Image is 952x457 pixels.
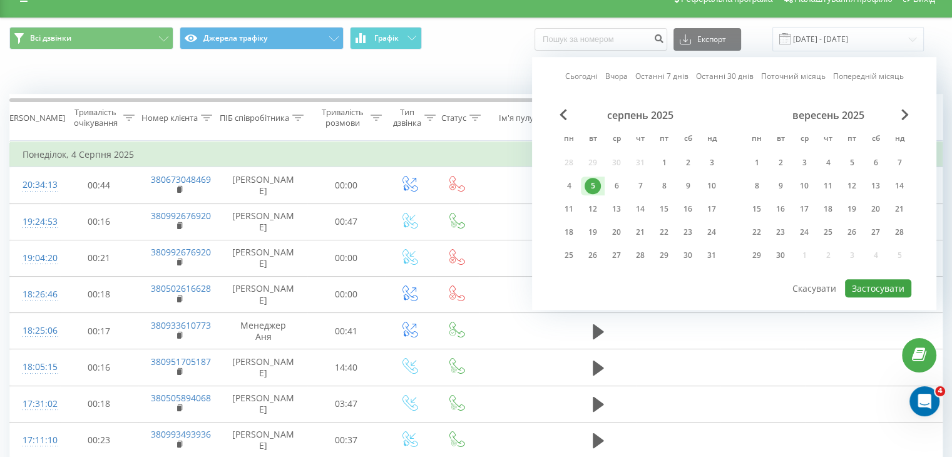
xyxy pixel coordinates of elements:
abbr: субота [866,130,885,149]
td: [PERSON_NAME] [220,349,307,386]
div: нд 31 серп 2025 р. [700,246,724,265]
div: 22 [656,224,672,240]
div: 18:05:15 [23,355,48,379]
div: вт 30 вер 2025 р. [769,246,792,265]
div: Тип дзвінка [393,107,421,128]
div: пн 15 вер 2025 р. [745,200,769,218]
div: 27 [608,247,625,264]
td: [PERSON_NAME] [220,276,307,312]
div: 13 [608,201,625,217]
div: 14 [891,178,908,194]
div: 29 [749,247,765,264]
div: чт 21 серп 2025 р. [628,223,652,242]
td: 00:00 [307,240,386,276]
div: 18:26:46 [23,282,48,307]
div: 7 [891,155,908,171]
div: 17 [796,201,812,217]
abbr: п’ятниця [842,130,861,149]
a: 380933610773 [151,319,211,331]
abbr: субота [678,130,697,149]
abbr: четвер [819,130,837,149]
button: Джерела трафіку [180,27,344,49]
div: 26 [844,224,860,240]
div: пн 22 вер 2025 р. [745,223,769,242]
div: ср 20 серп 2025 р. [605,223,628,242]
div: серпень 2025 [557,109,724,121]
div: пт 22 серп 2025 р. [652,223,676,242]
td: 00:41 [307,313,386,349]
div: 15 [749,201,765,217]
td: 00:47 [307,203,386,240]
button: Скасувати [786,279,843,297]
div: ср 17 вер 2025 р. [792,200,816,218]
abbr: понеділок [747,130,766,149]
div: Тривалість очікування [71,107,120,128]
div: 21 [891,201,908,217]
div: Номер клієнта [141,113,198,123]
abbr: четвер [631,130,650,149]
div: 14 [632,201,648,217]
div: 26 [585,247,601,264]
div: 1 [749,155,765,171]
div: 4 [561,178,577,194]
div: 17 [704,201,720,217]
div: 10 [796,178,812,194]
a: Вчора [605,71,628,83]
div: нд 14 вер 2025 р. [888,177,911,195]
div: ср 10 вер 2025 р. [792,177,816,195]
a: Попередній місяць [833,71,904,83]
div: нд 17 серп 2025 р. [700,200,724,218]
td: 00:00 [307,276,386,312]
div: пт 26 вер 2025 р. [840,223,864,242]
div: 2 [772,155,789,171]
div: 31 [704,247,720,264]
button: Застосувати [845,279,911,297]
div: 10 [704,178,720,194]
div: чт 28 серп 2025 р. [628,246,652,265]
div: 28 [891,224,908,240]
div: пт 1 серп 2025 р. [652,153,676,172]
div: 9 [772,178,789,194]
div: ср 3 вер 2025 р. [792,153,816,172]
div: 21 [632,224,648,240]
button: Графік [350,27,422,49]
td: 14:40 [307,349,386,386]
div: пн 25 серп 2025 р. [557,246,581,265]
div: нд 7 вер 2025 р. [888,153,911,172]
a: Сьогодні [565,71,598,83]
div: ср 6 серп 2025 р. [605,177,628,195]
a: Останні 7 днів [635,71,688,83]
div: сб 30 серп 2025 р. [676,246,700,265]
div: 12 [585,201,601,217]
div: нд 3 серп 2025 р. [700,153,724,172]
div: 11 [820,178,836,194]
div: пт 5 вер 2025 р. [840,153,864,172]
abbr: неділя [702,130,721,149]
div: вт 26 серп 2025 р. [581,246,605,265]
div: пн 1 вер 2025 р. [745,153,769,172]
div: чт 7 серп 2025 р. [628,177,652,195]
div: ср 13 серп 2025 р. [605,200,628,218]
button: Експорт [673,28,741,51]
div: сб 20 вер 2025 р. [864,200,888,218]
div: вт 9 вер 2025 р. [769,177,792,195]
div: 9 [680,178,696,194]
div: чт 4 вер 2025 р. [816,153,840,172]
div: 5 [585,178,601,194]
div: 15 [656,201,672,217]
div: пт 8 серп 2025 р. [652,177,676,195]
div: пт 29 серп 2025 р. [652,246,676,265]
div: 27 [868,224,884,240]
div: 20 [868,201,884,217]
div: 12 [844,178,860,194]
abbr: неділя [890,130,909,149]
span: Next Month [901,109,909,120]
div: 25 [561,247,577,264]
td: Менеджер Аня [220,313,307,349]
span: Графік [374,34,399,43]
td: 00:16 [60,349,138,386]
div: ср 24 вер 2025 р. [792,223,816,242]
div: ср 27 серп 2025 р. [605,246,628,265]
div: сб 9 серп 2025 р. [676,177,700,195]
div: 24 [796,224,812,240]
